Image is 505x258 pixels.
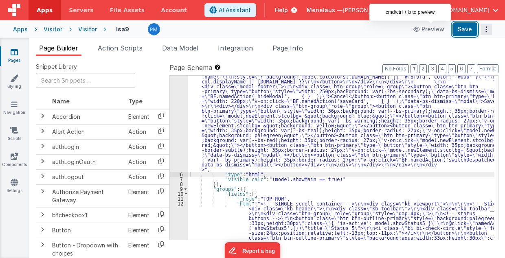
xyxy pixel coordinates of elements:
span: Action Scripts [98,44,143,52]
div: 10 [170,191,188,196]
button: 5 [448,64,456,73]
div: Apps [13,25,28,33]
button: No Folds [382,64,409,73]
div: 9 [170,186,188,191]
span: Page Info [272,44,303,52]
span: Servers [69,6,93,14]
input: Search Snippets ... [36,73,135,88]
span: File Assets [110,6,145,14]
div: 11 [170,196,188,201]
button: 3 [428,64,437,73]
span: Name [52,98,70,105]
img: a12ed5ba5769bda9d2665f51d2850528 [148,24,160,35]
h4: lsa9 [116,26,129,32]
span: Type [128,98,143,105]
button: 4 [438,64,446,73]
td: Element [125,208,153,223]
div: 8 [170,181,188,186]
span: Page Schema [169,63,212,72]
td: Alert Action [49,124,125,139]
div: Visitor [44,25,62,33]
button: Format [477,64,498,73]
span: Snippet Library [36,63,77,71]
div: 7 [170,177,188,181]
td: Element [125,109,153,125]
td: authLoginOauth [49,154,125,169]
td: bfcheckbox1 [49,208,125,223]
td: Authorize Payment Gateway [49,184,125,208]
div: 6 [170,172,188,177]
span: AI Assistant [219,6,251,14]
td: Button [49,223,125,238]
td: Element [125,184,153,208]
span: Data Model [162,44,198,52]
td: Accordion [49,109,125,125]
button: 6 [457,64,465,73]
td: Action [125,169,153,184]
div: cmd/ctrl + b to preview [369,4,451,21]
span: [PERSON_NAME][EMAIL_ADDRESS][DOMAIN_NAME] [343,6,490,14]
button: Options [481,24,492,35]
button: AI Assistant [204,3,256,17]
td: authLogout [49,169,125,184]
button: Preview [408,23,449,36]
button: Menelaus — [PERSON_NAME][EMAIL_ADDRESS][DOMAIN_NAME] [307,6,498,14]
button: 1 [411,64,417,73]
button: 7 [467,64,475,73]
span: Page Builder [39,44,78,52]
td: Element [125,223,153,238]
span: Integration [218,44,253,52]
td: Action [125,139,153,154]
td: Action [125,154,153,169]
td: Action [125,124,153,139]
td: authLogin [49,139,125,154]
button: Save [452,22,477,36]
span: Apps [37,6,53,14]
button: 2 [419,64,427,73]
div: Visitor [78,25,97,33]
span: Menelaus — [307,6,343,14]
span: Help [275,6,288,14]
